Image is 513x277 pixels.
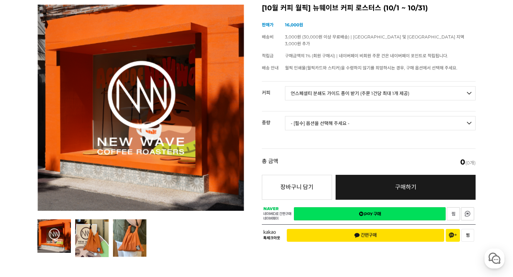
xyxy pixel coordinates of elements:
a: 홈 [2,218,47,236]
span: 홈 [22,229,27,234]
span: (0개) [460,158,476,166]
span: 찜 [466,233,470,238]
button: 찜 [461,229,474,242]
button: 간편구매 [287,229,444,242]
th: 중량 [262,111,285,128]
span: 3,000원 (30,000원 이상 무료배송) | [GEOGRAPHIC_DATA] 및 [GEOGRAPHIC_DATA] 지역 3,000원 추가 [285,34,464,46]
span: 배송 안내 [262,65,279,70]
span: 간편구매 [354,232,377,238]
button: 장바구니 담기 [262,175,332,200]
a: 구매하기 [336,175,476,200]
a: 새창 [447,207,460,220]
a: 새창 [461,207,474,220]
span: 카카오 톡체크아웃 [263,230,281,240]
span: 배송비 [262,34,274,40]
span: 적립금 [262,53,274,58]
span: 구매하기 [395,184,416,190]
a: 대화 [47,218,92,236]
strong: 총 금액 [262,158,278,166]
strong: 16,000원 [285,22,303,27]
a: 새창 [294,207,446,220]
img: [10월 커피 월픽] 뉴웨이브 커피 로스터스 (10/1 ~ 10/31) [37,5,244,211]
span: 구매금액의 1% (회원 구매시) | 네이버페이 비회원 주문 건은 네이버페이 포인트로 적립됩니다. [285,53,448,58]
th: 커피 [262,82,285,98]
em: 0 [460,158,465,166]
button: 채널 추가 [446,229,460,242]
span: 설정 [110,229,119,234]
span: 채널 추가 [449,232,457,238]
span: 대화 [65,229,74,235]
span: 월픽 인쇄물(월픽카드와 스티커)을 수령하지 않기를 희망하시는 경우, 구매 옵션에서 선택해 주세요. [285,65,457,70]
a: 설정 [92,218,137,236]
span: 판매가 [262,22,274,27]
h2: [10월 커피 월픽] 뉴웨이브 커피 로스터스 (10/1 ~ 10/31) [262,5,476,12]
